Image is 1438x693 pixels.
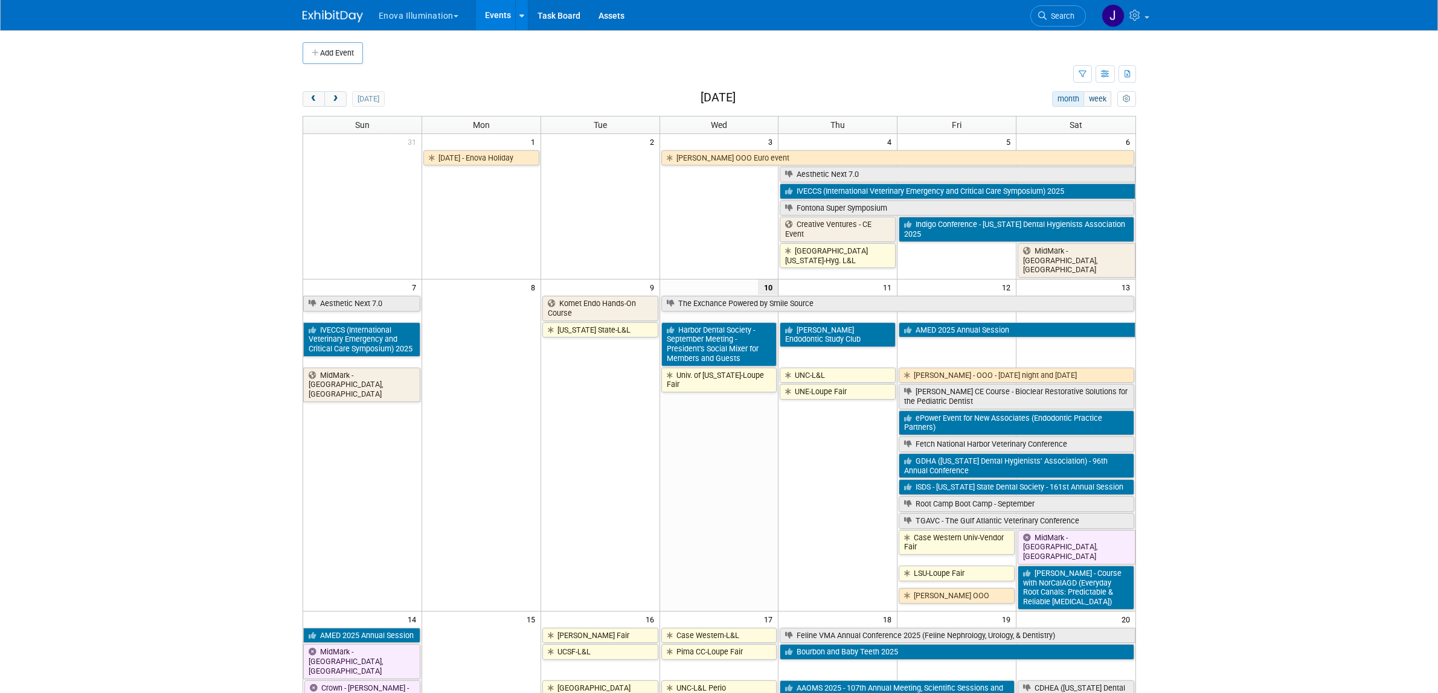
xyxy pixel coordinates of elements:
[542,628,658,643] a: [PERSON_NAME] Fair
[758,279,778,295] span: 10
[952,120,961,130] span: Fri
[303,322,420,357] a: IVECCS (International Veterinary Emergency and Critical Care Symposium) 2025
[899,530,1015,555] a: Case Western Univ-Vendor Fair
[899,566,1015,581] a: LSU-Loupe Fair
[1120,612,1135,627] span: 20
[899,453,1134,478] a: GDHA ([US_STATE] Dental Hygienists’ Association) - 96th Annual Conference
[352,91,384,107] button: [DATE]
[542,296,658,321] a: Komet Endo Hands-On Course
[899,479,1134,495] a: ISDS - [US_STATE] State Dental Society - 161st Annual Session
[899,217,1134,241] a: Indigo Conference - [US_STATE] Dental Hygienists Association 2025
[780,243,896,268] a: [GEOGRAPHIC_DATA][US_STATE]-Hyg. L&L
[1001,612,1016,627] span: 19
[661,296,1134,311] a: The Exchance Powered by Smile Source
[661,150,1134,166] a: [PERSON_NAME] OOO Euro event
[780,384,896,400] a: UNE-Loupe Fair
[303,644,420,679] a: MidMark - [GEOGRAPHIC_DATA], [GEOGRAPHIC_DATA]
[899,384,1134,409] a: [PERSON_NAME] CE Course - Bioclear Restorative Solutions for the Pediatric Dentist
[303,296,420,311] a: Aesthetic Next 7.0
[1123,95,1131,103] i: Personalize Calendar
[661,644,777,660] a: Pima CC-Loupe Fair
[780,368,896,383] a: UNC-L&L
[1102,4,1125,27] img: Jordyn Kaufer
[780,628,1135,643] a: Feline VMA Annual Conference 2025 (Feline Nephrology, Urology, & Dentistry)
[899,496,1134,512] a: Root Camp Boot Camp - September
[780,644,1134,660] a: Bourbon and Baby Teeth 2025
[1005,134,1016,149] span: 5
[899,588,1015,604] a: [PERSON_NAME] OOO
[899,513,1134,529] a: TGAVC - The Gulf Atlantic Veterinary Conference
[1030,5,1086,27] a: Search
[530,279,541,295] span: 8
[355,120,370,130] span: Sun
[882,612,897,627] span: 18
[423,150,539,166] a: [DATE] - Enova Holiday
[1018,566,1134,610] a: [PERSON_NAME] - Course with NorCalAGD (Everyday Root Canals: Predictable & Reliable [MEDICAL_DATA])
[1052,91,1084,107] button: month
[303,10,363,22] img: ExhibitDay
[1047,11,1074,21] span: Search
[406,134,422,149] span: 31
[1001,279,1016,295] span: 12
[303,42,363,64] button: Add Event
[780,167,1135,182] a: Aesthetic Next 7.0
[780,184,1135,199] a: IVECCS (International Veterinary Emergency and Critical Care Symposium) 2025
[542,322,658,338] a: [US_STATE] State-L&L
[661,368,777,392] a: Univ. of [US_STATE]-Loupe Fair
[649,279,660,295] span: 9
[661,322,777,366] a: Harbor Dental Society - September Meeting - President’s Social Mixer for Members and Guests
[411,279,422,295] span: 7
[406,612,422,627] span: 14
[525,612,541,627] span: 15
[886,134,897,149] span: 4
[1125,134,1135,149] span: 6
[767,134,778,149] span: 3
[649,134,660,149] span: 2
[1083,91,1111,107] button: week
[1070,120,1082,130] span: Sat
[899,410,1134,435] a: ePower Event for New Associates (Endodontic Practice Partners)
[899,322,1135,338] a: AMED 2025 Annual Session
[594,120,607,130] span: Tue
[780,200,1134,216] a: Fontona Super Symposium
[473,120,490,130] span: Mon
[1117,91,1135,107] button: myCustomButton
[1018,243,1135,278] a: MidMark - [GEOGRAPHIC_DATA], [GEOGRAPHIC_DATA]
[780,322,896,347] a: [PERSON_NAME] Endodontic Study Club
[661,628,777,643] a: Case Western-L&L
[899,368,1134,383] a: [PERSON_NAME] - OOO - [DATE] night and [DATE]
[882,279,897,295] span: 11
[899,436,1134,452] a: Fetch National Harbor Veterinary Conference
[530,134,541,149] span: 1
[711,120,727,130] span: Wed
[763,612,778,627] span: 17
[1018,530,1135,564] a: MidMark - [GEOGRAPHIC_DATA], [GEOGRAPHIC_DATA]
[542,644,658,660] a: UCSF-L&L
[701,91,736,104] h2: [DATE]
[780,217,896,241] a: Creative Ventures - CE Event
[644,612,660,627] span: 16
[303,628,420,643] a: AMED 2025 Annual Session
[303,368,420,402] a: MidMark - [GEOGRAPHIC_DATA], [GEOGRAPHIC_DATA]
[830,120,845,130] span: Thu
[303,91,325,107] button: prev
[1120,279,1135,295] span: 13
[324,91,347,107] button: next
